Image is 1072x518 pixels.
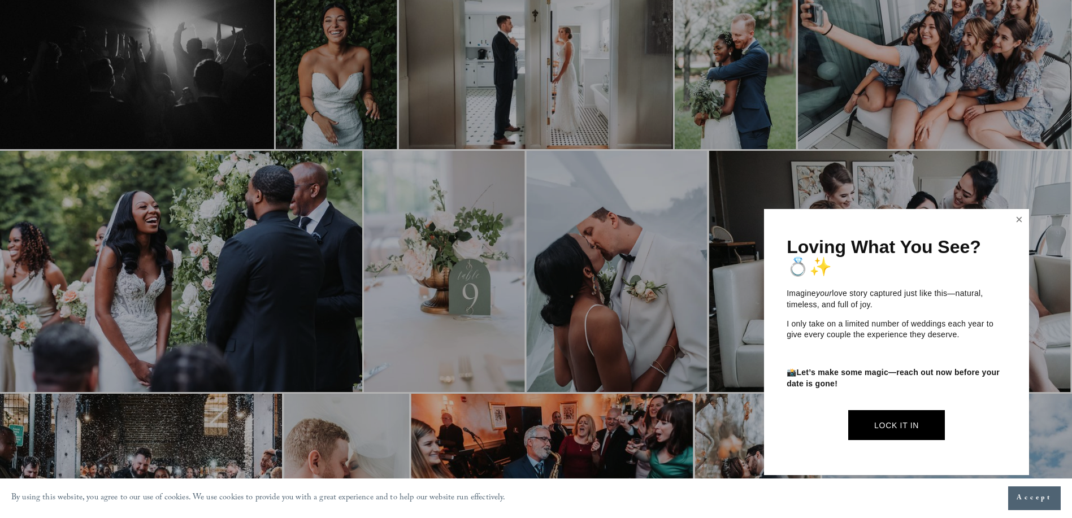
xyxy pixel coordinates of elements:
[1010,211,1027,229] a: Close
[787,368,1002,388] strong: Let’s make some magic—reach out now before your date is gone!
[787,288,1006,310] p: Imagine love story captured just like this—natural, timeless, and full of joy.
[848,410,945,440] a: Lock It In
[1008,486,1061,510] button: Accept
[787,367,1006,389] p: 📸
[787,319,1006,341] p: I only take on a limited number of weddings each year to give every couple the experience they de...
[787,237,1006,277] h1: Loving What You See? 💍✨
[816,289,832,298] em: your
[11,490,506,507] p: By using this website, you agree to our use of cookies. We use cookies to provide you with a grea...
[1017,493,1052,504] span: Accept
